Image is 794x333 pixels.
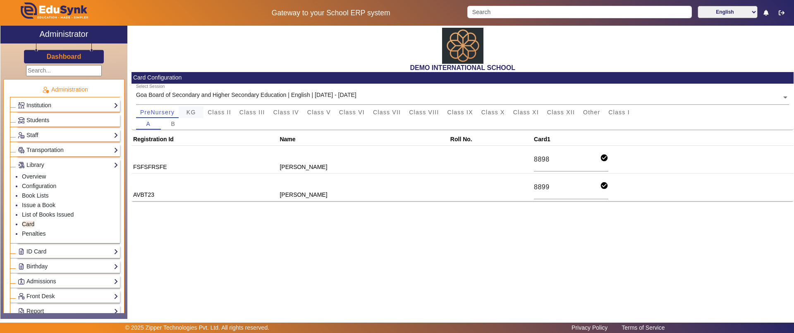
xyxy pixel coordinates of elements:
[307,109,331,115] span: Class V
[239,109,265,115] span: Class III
[22,183,56,189] a: Configuration
[339,109,365,115] span: Class VI
[409,109,439,115] span: Class VIII
[617,322,669,333] a: Terms of Service
[132,64,794,72] h2: DEMO INTERNATIONAL SCHOOL
[136,83,165,90] div: Select Session
[278,134,449,146] th: Name
[481,109,505,115] span: Class X
[132,134,278,146] th: Registration Id
[125,323,270,332] p: © 2025 Zipper Technologies Pvt. Ltd. All rights reserved.
[273,109,299,115] span: Class IV
[18,117,24,123] img: Students.png
[567,322,612,333] a: Privacy Policy
[600,181,608,190] mat-icon: check_circle
[467,6,691,18] input: Search
[278,145,449,173] td: [PERSON_NAME]
[600,154,608,162] mat-icon: check_circle
[42,86,49,94] img: Administration.png
[583,109,600,115] span: Other
[373,109,401,115] span: Class VII
[442,28,483,64] img: abdd4561-dfa5-4bc5-9f22-bd710a8d2831
[22,211,74,218] a: List of Books Issued
[534,154,600,165] input: Enter Card
[132,145,278,173] td: FSFSFRSFE
[449,134,532,146] th: Roll No.
[133,73,518,82] div: Card Configuration
[46,52,82,61] a: Dashboard
[140,109,175,115] span: PreNursery
[547,109,575,115] span: Class XII
[132,173,278,201] td: AVBT23
[22,192,49,199] a: Book Lists
[40,29,88,39] h2: Administrator
[208,109,231,115] span: Class II
[22,173,46,180] a: Overview
[203,9,459,17] h5: Gateway to your School ERP system
[534,181,600,193] input: Enter Card
[171,121,176,127] span: B
[146,121,151,127] span: A
[18,116,118,125] a: Students
[22,202,55,208] a: Issue a Book
[278,173,449,201] td: [PERSON_NAME]
[10,85,120,94] p: Administration
[447,109,473,115] span: Class IX
[22,230,46,237] a: Penalties
[0,26,127,43] a: Administrator
[22,221,34,227] a: Card
[533,134,794,146] th: Card1
[26,117,49,123] span: Students
[608,109,630,115] span: Class I
[136,91,356,99] div: Goa Board of Secondary and Higher Secondary Education | English | [DATE] - [DATE]
[513,109,539,115] span: Class XI
[187,109,196,115] span: KG
[26,65,102,76] input: Search...
[47,53,81,60] h3: Dashboard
